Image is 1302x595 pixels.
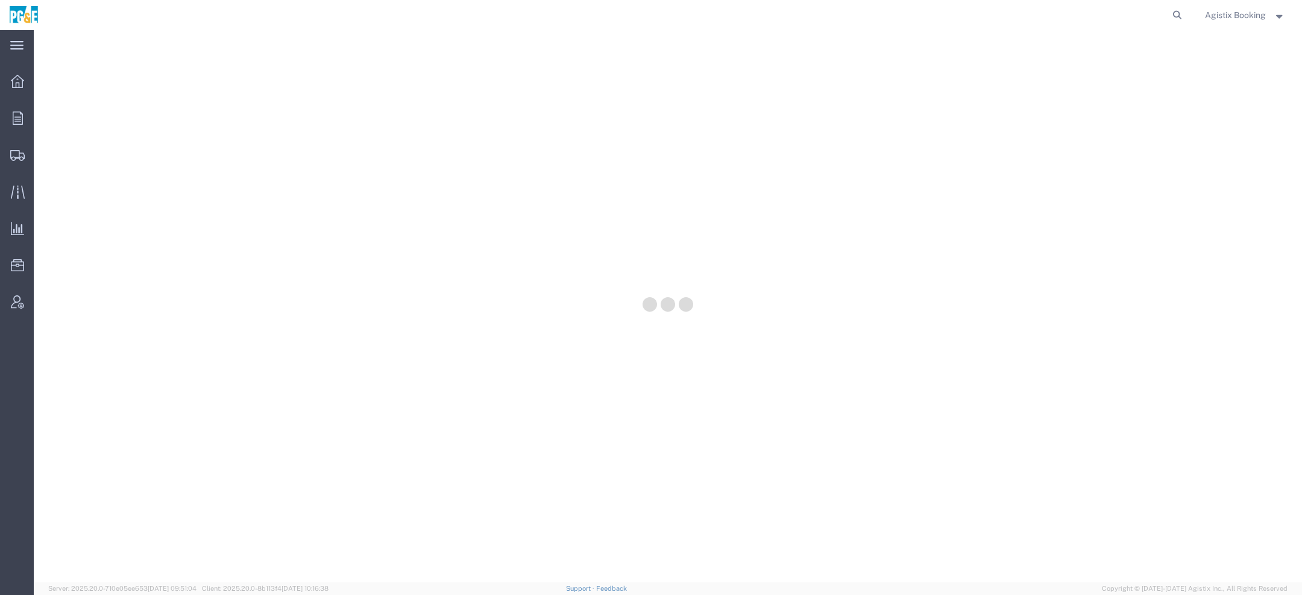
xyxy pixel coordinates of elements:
button: Agistix Booking [1204,8,1286,22]
span: [DATE] 09:51:04 [148,585,197,592]
img: logo [8,6,39,24]
a: Feedback [596,585,627,592]
a: Support [566,585,596,592]
span: Server: 2025.20.0-710e05ee653 [48,585,197,592]
span: Agistix Booking [1205,8,1266,22]
span: [DATE] 10:16:38 [281,585,329,592]
span: Client: 2025.20.0-8b113f4 [202,585,329,592]
span: Copyright © [DATE]-[DATE] Agistix Inc., All Rights Reserved [1102,584,1288,594]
